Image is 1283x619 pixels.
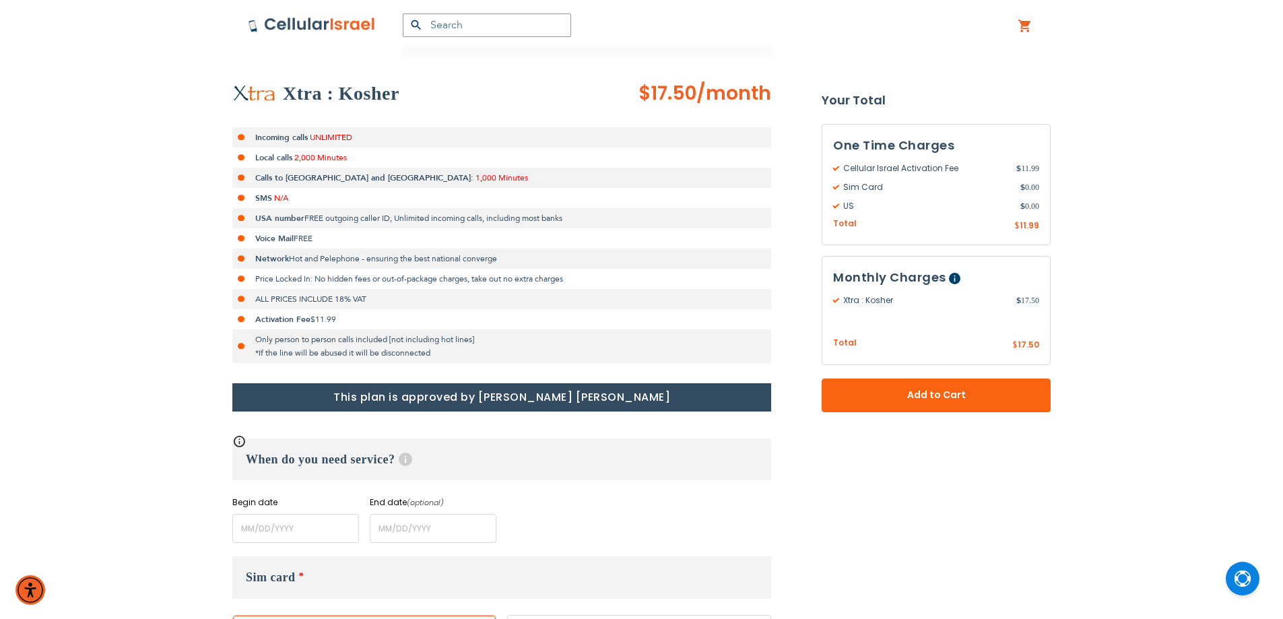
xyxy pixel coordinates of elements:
h2: Xtra : Kosher [283,80,399,107]
span: Sim Card [833,181,1020,193]
strong: Network [255,253,289,264]
span: Total [833,218,857,230]
i: (optional) [407,497,444,508]
span: /month [696,80,771,107]
strong: Incoming calls [255,132,308,143]
li: Price Locked In: No hidden fees or out-of-package charges, take out no extra charges [232,269,771,289]
span: Add to Cart [866,388,1006,402]
span: $ [1020,181,1025,193]
input: MM/DD/YYYY [370,514,496,543]
span: Help [399,453,412,466]
span: $ [1016,294,1021,306]
span: 17.50 [1018,339,1039,350]
div: Accessibility Menu [15,575,45,605]
span: US [833,200,1020,212]
span: Hot and Pelephone - ensuring the best national converge [289,253,497,264]
span: $17.50 [638,80,696,106]
strong: Voice Mail [255,233,294,244]
span: 11.99 [1020,220,1039,231]
span: Cellular Israel Activation Fee [833,162,1016,174]
h3: When do you need service? [232,438,771,480]
span: $ [1020,200,1025,212]
strong: USA number [255,213,304,224]
span: Sim card [246,571,296,584]
span: 1,000 Minutes [475,172,528,183]
span: FREE [294,233,312,244]
span: Xtra : Kosher [833,294,1016,306]
span: 2,000 Minutes [294,152,347,163]
h1: This plan is approved by [PERSON_NAME] [PERSON_NAME] [232,383,771,412]
span: 11.99 [1016,162,1039,174]
span: FREE outgoing caller ID, Unlimited incoming calls, including most banks [304,213,562,224]
span: UNLIMITED [310,132,352,143]
img: Cellular Israel Logo [248,17,376,33]
label: Begin date [232,496,359,509]
span: $11.99 [310,314,336,325]
span: $ [1016,162,1021,174]
span: 0.00 [1020,181,1039,193]
span: 17.50 [1016,294,1039,306]
input: MM/DD/YYYY [232,514,359,543]
span: $ [1014,220,1020,232]
strong: Calls to [GEOGRAPHIC_DATA] and [GEOGRAPHIC_DATA]: [255,172,473,183]
span: Help [949,273,960,284]
input: Search [403,13,571,37]
button: Add to Cart [822,379,1051,412]
span: Total [833,337,857,350]
strong: Local calls [255,152,292,163]
span: N/A [274,193,288,203]
span: 0.00 [1020,200,1039,212]
span: Monthly Charges [833,269,946,286]
span: $ [1012,339,1018,352]
h3: One Time Charges [833,135,1039,156]
label: End date [370,496,496,509]
li: Only person to person calls included [not including hot lines] *If the line will be abused it wil... [232,329,771,363]
strong: Activation Fee [255,314,310,325]
strong: Your Total [822,90,1051,110]
strong: SMS [255,193,272,203]
li: ALL PRICES INCLUDE 18% VAT [232,289,771,309]
img: Xtra : Kosher [232,85,276,102]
